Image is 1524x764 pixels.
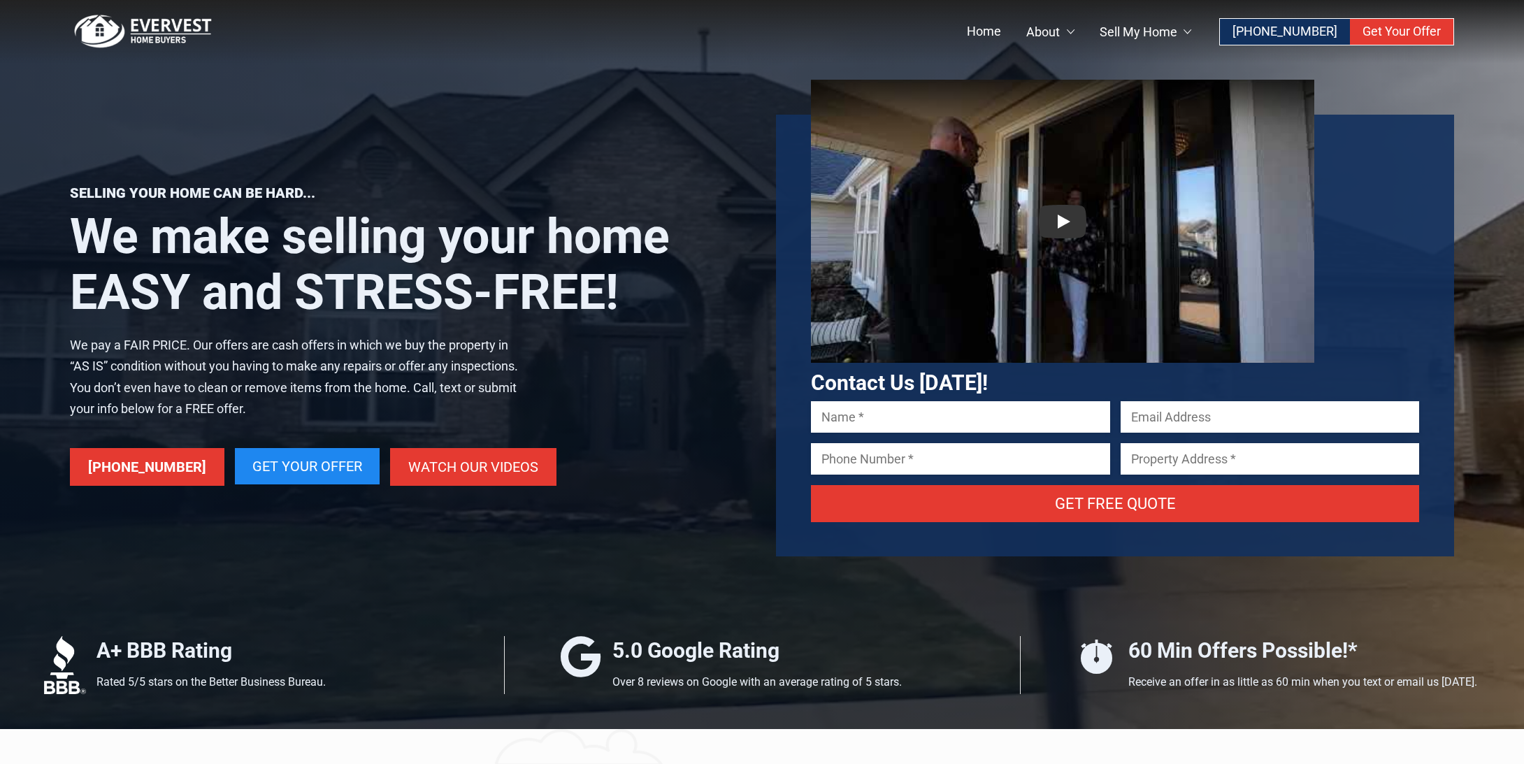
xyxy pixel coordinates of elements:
p: We pay a FAIR PRICE. Our offers are cash offers in which we buy the property in “AS IS” condition... [70,335,522,420]
a: [PHONE_NUMBER] [1220,19,1350,45]
h3: Contact Us [DATE]! [811,371,1419,396]
h1: We make selling your home EASY and STRESS-FREE! [70,208,748,321]
p: Selling your home can be hard... [70,185,748,201]
a: Watch Our Videos [390,448,556,486]
form: Contact form [811,401,1419,540]
input: Phone Number * [811,443,1110,475]
h4: 60 Min Offers Possible!* [1128,636,1480,665]
a: Get Your Offer [1350,19,1453,45]
a: Get Your Offer [235,448,380,484]
p: Receive an offer in as little as 60 min when you text or email us [DATE]. [1128,672,1480,691]
a: Home [954,19,1014,45]
input: Name * [811,401,1110,433]
input: Get Free Quote [811,485,1419,522]
input: Property Address * [1121,443,1420,475]
img: logo.png [70,14,217,49]
a: [PHONE_NUMBER] [70,448,224,486]
a: Sell My Home [1087,19,1205,45]
a: About [1014,19,1087,45]
span: [PHONE_NUMBER] [88,459,206,475]
input: Email Address [1121,401,1420,433]
span: [PHONE_NUMBER] [1232,24,1337,38]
